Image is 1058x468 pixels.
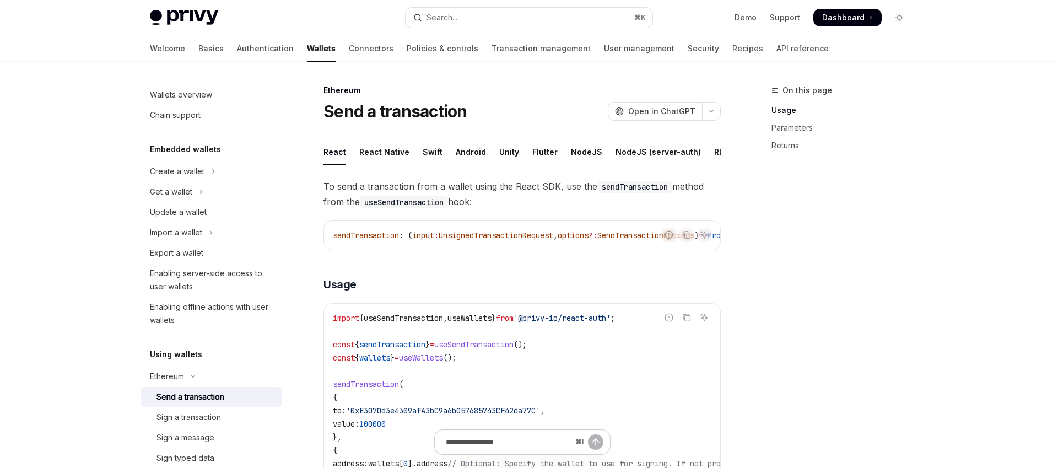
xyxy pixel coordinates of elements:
[323,179,721,209] span: To send a transaction from a wallet using the React SDK, use the method from the hook:
[237,35,294,62] a: Authentication
[558,230,589,240] span: options
[141,202,282,222] a: Update a wallet
[333,313,359,323] span: import
[399,353,443,363] span: useWallets
[150,267,276,293] div: Enabling server-side access to user wallets
[434,230,439,240] span: :
[150,370,184,383] div: Ethereum
[571,139,602,165] div: NodeJS
[425,340,430,349] span: }
[355,340,359,349] span: {
[150,10,218,25] img: light logo
[499,139,519,165] div: Unity
[492,35,591,62] a: Transaction management
[434,340,514,349] span: useSendTransaction
[390,353,395,363] span: }
[532,139,558,165] div: Flutter
[150,143,221,156] h5: Embedded wallets
[141,263,282,297] a: Enabling server-side access to user wallets
[307,35,336,62] a: Wallets
[141,105,282,125] a: Chain support
[514,313,611,323] span: '@privy-io/react-auth'
[150,35,185,62] a: Welcome
[588,434,603,450] button: Send message
[697,310,711,325] button: Ask AI
[141,297,282,330] a: Enabling offline actions with user wallets
[323,277,357,292] span: Usage
[360,196,448,208] code: useSendTransaction
[150,300,276,327] div: Enabling offline actions with user wallets
[359,353,390,363] span: wallets
[679,228,694,242] button: Copy the contents from the code block
[323,85,721,96] div: Ethereum
[141,243,282,263] a: Export a wallet
[359,340,425,349] span: sendTransaction
[323,101,467,121] h1: Send a transaction
[395,353,399,363] span: =
[732,35,763,62] a: Recipes
[141,448,282,468] a: Sign typed data
[141,407,282,427] a: Sign a transaction
[156,390,224,404] div: Send a transaction
[514,340,527,349] span: ();
[141,182,282,202] button: Toggle Get a wallet section
[333,419,359,429] span: value:
[443,313,447,323] span: ,
[616,139,701,165] div: NodeJS (server-auth)
[399,379,403,389] span: (
[443,353,456,363] span: ();
[589,230,597,240] span: ?:
[662,310,676,325] button: Report incorrect code
[771,119,917,137] a: Parameters
[399,230,412,240] span: : (
[496,313,514,323] span: from
[662,228,676,242] button: Report incorrect code
[346,406,540,416] span: '0xE3070d3e4309afA3bC9a6b057685743CF42da77C'
[150,165,204,178] div: Create a wallet
[694,230,699,240] span: )
[150,348,202,361] h5: Using wallets
[359,139,409,165] div: React Native
[412,230,434,240] span: input
[333,392,337,402] span: {
[611,313,615,323] span: ;
[782,84,832,97] span: On this page
[359,419,386,429] span: 100000
[150,226,202,239] div: Import a wallet
[714,139,749,165] div: REST API
[349,35,393,62] a: Connectors
[813,9,882,26] a: Dashboard
[141,223,282,243] button: Toggle Import a wallet section
[771,101,917,119] a: Usage
[608,102,702,121] button: Open in ChatGPT
[150,88,212,101] div: Wallets overview
[156,411,221,424] div: Sign a transaction
[423,139,442,165] div: Swift
[540,406,544,416] span: ,
[141,367,282,386] button: Toggle Ethereum section
[776,35,829,62] a: API reference
[406,8,652,28] button: Open search
[822,12,865,23] span: Dashboard
[688,35,719,62] a: Security
[156,451,214,465] div: Sign typed data
[141,85,282,105] a: Wallets overview
[597,181,672,193] code: sendTransaction
[735,12,757,23] a: Demo
[355,353,359,363] span: {
[141,428,282,448] a: Sign a message
[447,313,492,323] span: useWallets
[333,230,399,240] span: sendTransaction
[439,230,553,240] span: UnsignedTransactionRequest
[150,246,203,260] div: Export a wallet
[359,313,364,323] span: {
[771,137,917,154] a: Returns
[628,106,695,117] span: Open in ChatGPT
[553,230,558,240] span: ,
[427,11,457,24] div: Search...
[333,340,355,349] span: const
[141,387,282,407] a: Send a transaction
[890,9,908,26] button: Toggle dark mode
[156,431,214,444] div: Sign a message
[634,13,646,22] span: ⌘ K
